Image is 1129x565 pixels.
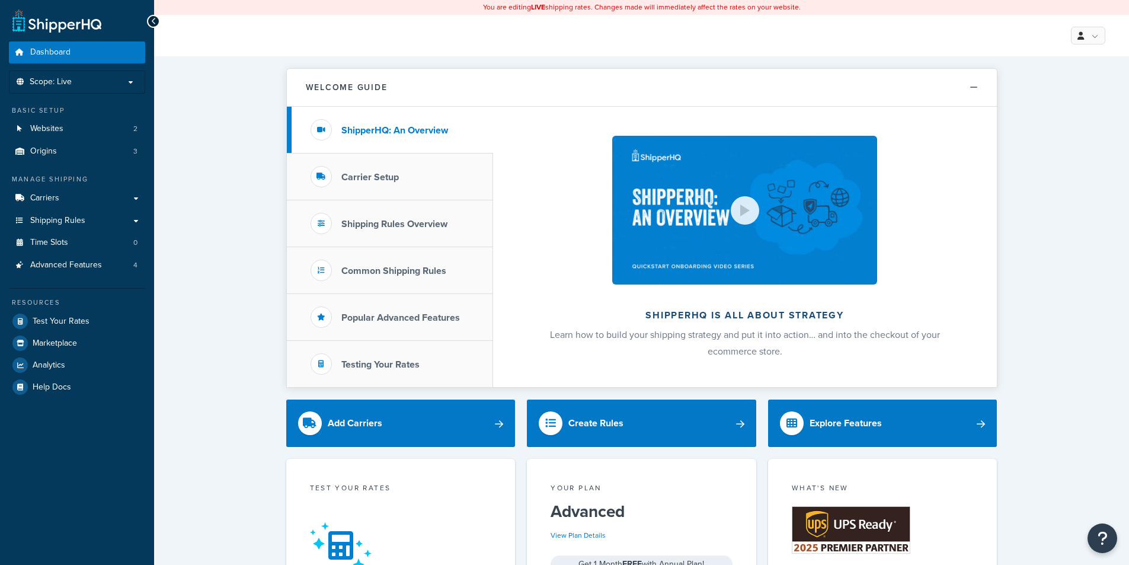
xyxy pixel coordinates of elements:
[30,193,59,203] span: Carriers
[9,298,145,308] div: Resources
[328,415,382,432] div: Add Carriers
[9,141,145,162] li: Origins
[568,415,623,432] div: Create Rules
[551,483,733,496] div: Your Plan
[527,400,756,447] a: Create Rules
[9,254,145,276] a: Advanced Features4
[9,333,145,354] a: Marketplace
[9,42,145,63] a: Dashboard
[341,172,399,183] h3: Carrier Setup
[9,141,145,162] a: Origins3
[9,254,145,276] li: Advanced Features
[9,118,145,140] a: Websites2
[30,238,68,248] span: Time Slots
[30,47,71,58] span: Dashboard
[133,238,137,248] span: 0
[9,232,145,254] a: Time Slots0
[9,187,145,209] a: Carriers
[30,146,57,157] span: Origins
[310,483,492,496] div: Test your rates
[9,118,145,140] li: Websites
[33,382,71,392] span: Help Docs
[341,219,447,229] h3: Shipping Rules Overview
[810,415,882,432] div: Explore Features
[792,483,974,496] div: What's New
[9,210,145,232] a: Shipping Rules
[531,2,545,12] b: LIVE
[33,339,77,349] span: Marketplace
[286,400,516,447] a: Add Carriers
[33,317,89,327] span: Test Your Rates
[133,260,137,270] span: 4
[9,311,145,332] a: Test Your Rates
[551,502,733,521] h5: Advanced
[9,376,145,398] a: Help Docs
[341,312,460,323] h3: Popular Advanced Features
[9,174,145,184] div: Manage Shipping
[341,125,448,136] h3: ShipperHQ: An Overview
[612,136,877,285] img: ShipperHQ is all about strategy
[306,83,388,92] h2: Welcome Guide
[768,400,997,447] a: Explore Features
[33,360,65,371] span: Analytics
[550,328,940,358] span: Learn how to build your shipping strategy and put it into action… and into the checkout of your e...
[30,77,72,87] span: Scope: Live
[341,359,420,370] h3: Testing Your Rates
[341,266,446,276] h3: Common Shipping Rules
[30,216,85,226] span: Shipping Rules
[9,106,145,116] div: Basic Setup
[9,232,145,254] li: Time Slots
[133,146,137,157] span: 3
[30,260,102,270] span: Advanced Features
[30,124,63,134] span: Websites
[524,310,965,321] h2: ShipperHQ is all about strategy
[9,355,145,376] a: Analytics
[133,124,137,134] span: 2
[551,530,606,541] a: View Plan Details
[287,69,997,107] button: Welcome Guide
[1088,523,1117,553] button: Open Resource Center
